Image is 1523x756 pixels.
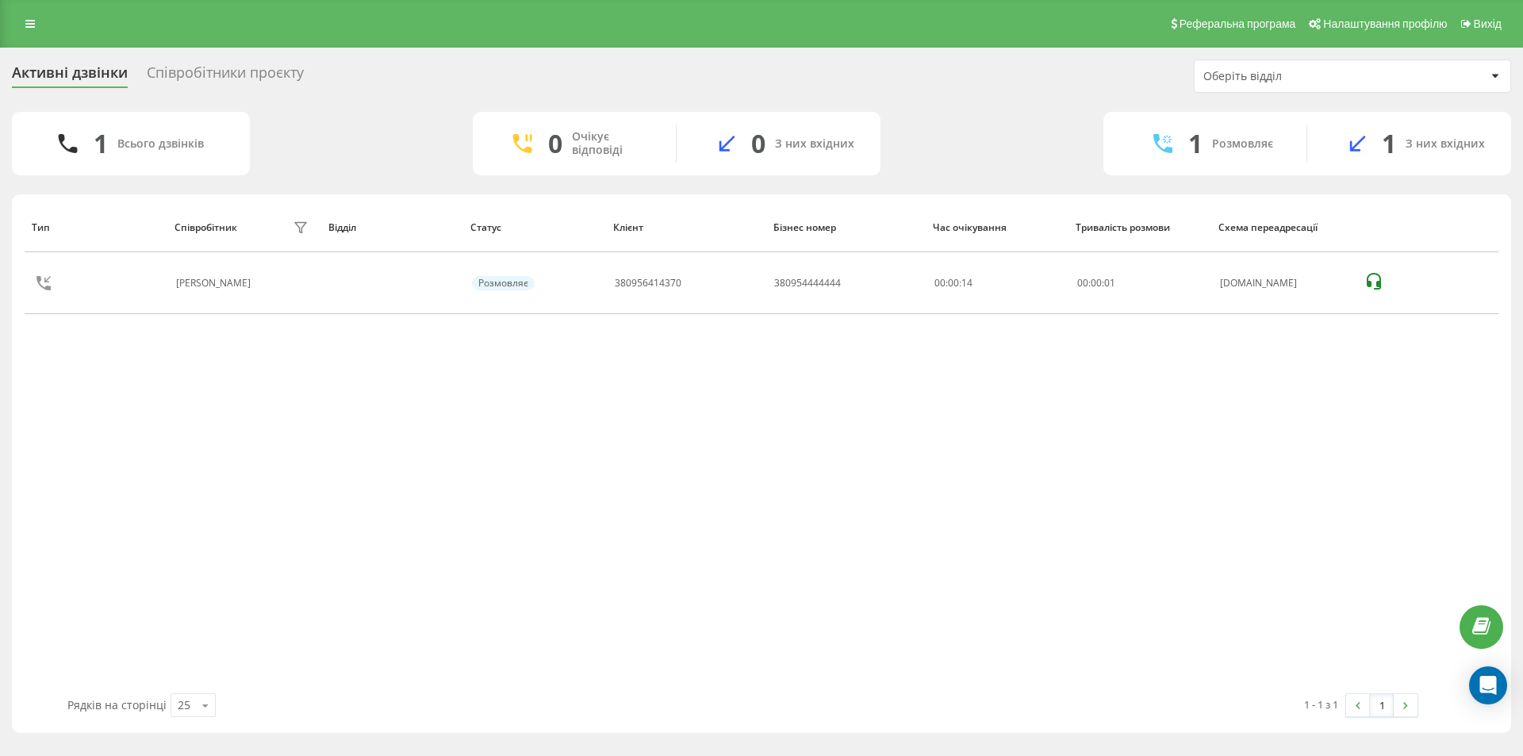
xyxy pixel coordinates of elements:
a: 1 [1370,694,1394,716]
div: Розмовляє [472,276,535,290]
div: 380956414370 [615,278,681,289]
div: Активні дзвінки [12,64,128,89]
div: Співробітники проєкту [147,64,304,89]
span: 01 [1104,276,1115,290]
div: : : [1077,278,1115,289]
div: Час очікування [933,222,1061,233]
div: Статус [470,222,598,233]
div: 1 [1188,129,1203,159]
div: З них вхідних [775,137,854,151]
span: Рядків на сторінці [67,697,167,712]
div: Очікує відповіді [572,130,652,157]
span: 00 [1091,276,1102,290]
div: 1 [94,129,108,159]
div: Тривалість розмови [1076,222,1203,233]
div: Відділ [328,222,456,233]
span: 00 [1077,276,1088,290]
div: 0 [548,129,562,159]
div: [PERSON_NAME] [176,278,255,289]
div: Співробітник [175,222,237,233]
div: Клієнт [613,222,758,233]
div: Всього дзвінків [117,137,204,151]
div: З них вхідних [1406,137,1485,151]
div: [DOMAIN_NAME] [1220,278,1348,289]
span: Вихід [1474,17,1502,30]
div: Оберіть відділ [1203,70,1393,83]
div: Розмовляє [1212,137,1273,151]
div: Тип [32,222,159,233]
span: Налаштування профілю [1323,17,1447,30]
div: 1 - 1 з 1 [1304,697,1338,712]
div: 25 [178,697,190,713]
div: Бізнес номер [773,222,919,233]
div: Open Intercom Messenger [1469,666,1507,704]
div: 0 [751,129,765,159]
div: 00:00:14 [934,278,1060,289]
span: Реферальна програма [1180,17,1296,30]
div: Схема переадресації [1218,222,1348,233]
div: 380954444444 [774,278,841,289]
div: 1 [1382,129,1396,159]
